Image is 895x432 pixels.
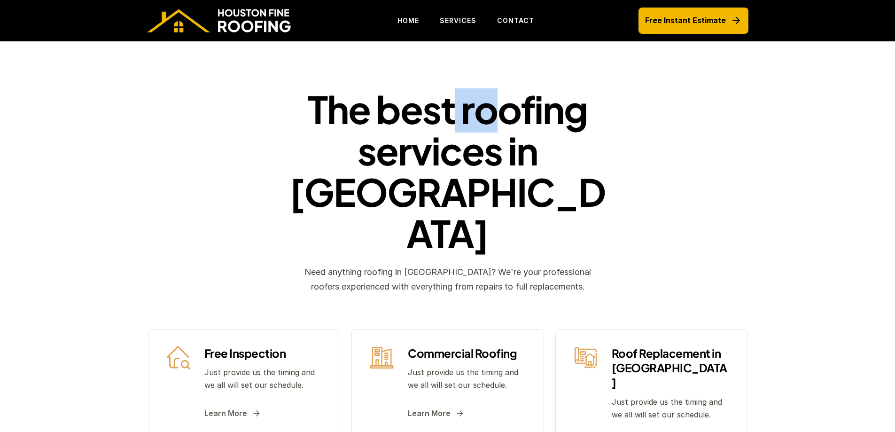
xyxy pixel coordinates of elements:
h4: Commercial Roofing [408,346,525,361]
a: Learn More [204,407,261,420]
h4: Roof Replacement in [GEOGRAPHIC_DATA] [611,346,729,390]
h4: Free Inspection [204,346,321,361]
p: Learn More [408,407,451,420]
p: CONTACT [497,15,534,26]
a: Learn More [408,407,465,420]
p: HOME [397,15,419,26]
p: Just provide us the timing and we all will set our schedule. [611,396,729,421]
p: Just provide us the timing and we all will set our schedule. [204,366,321,392]
p: Learn More [204,407,247,420]
h1: The best roofing services in [GEOGRAPHIC_DATA] [279,88,616,254]
p: Just provide us the timing and we all will set our schedule. [408,366,525,392]
a: Free Instant Estimate [638,8,748,33]
p: Need anything roofing in [GEOGRAPHIC_DATA]? We're your professional roofers experienced with ever... [297,265,598,294]
p: Free Instant Estimate [645,14,726,27]
p: SERVICES [440,15,476,26]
